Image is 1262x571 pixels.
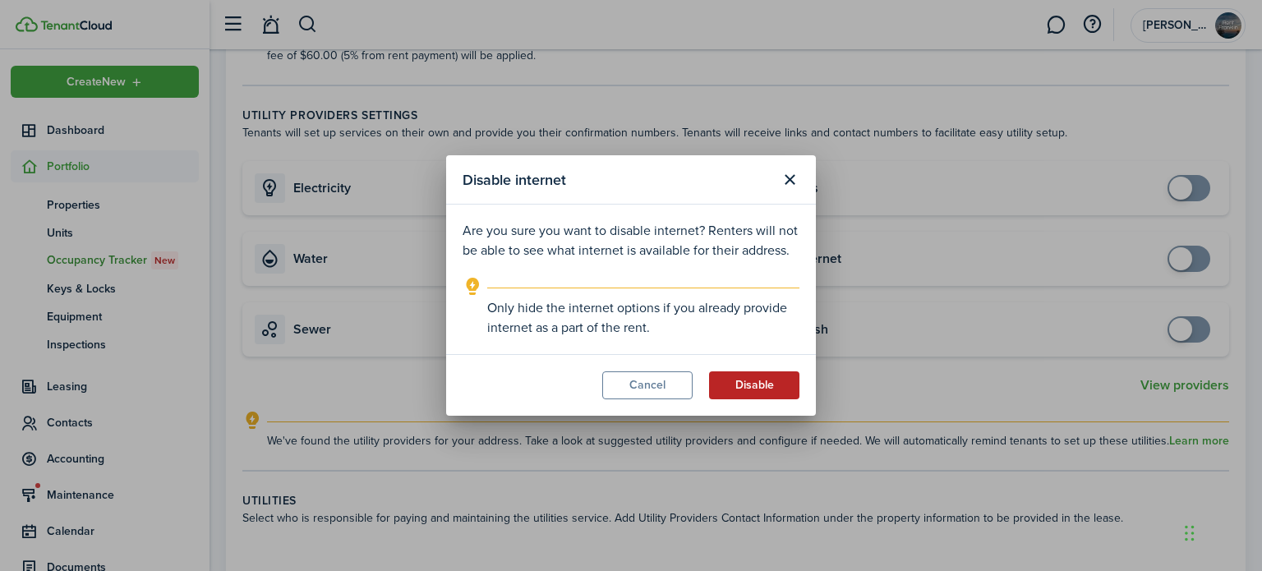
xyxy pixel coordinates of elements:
modal-title: Disable internet [463,163,771,196]
button: Disable [709,371,799,399]
div: Drag [1185,509,1195,558]
iframe: Chat Widget [1180,492,1262,571]
button: Cancel [602,371,693,399]
explanation-description: Only hide the internet options if you already provide internet as a part of the rent. [487,298,799,338]
i: outline [463,277,483,297]
button: Close modal [776,166,804,194]
p: Are you sure you want to disable internet? Renters will not be able to see what internet is avail... [463,221,799,260]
